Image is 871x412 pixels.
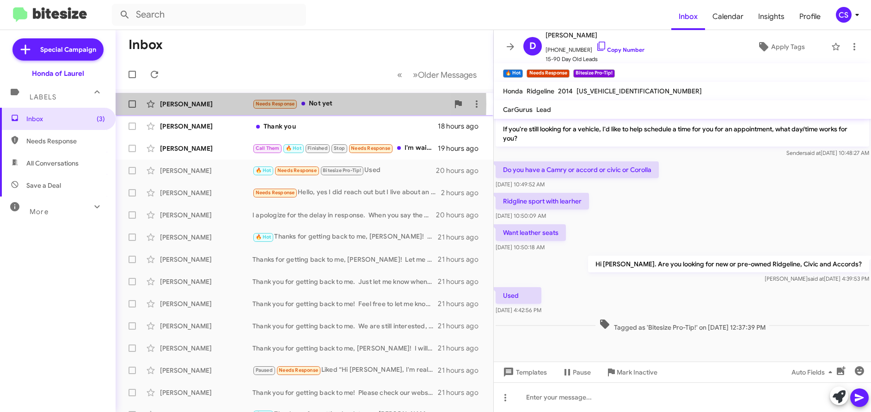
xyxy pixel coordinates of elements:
[160,255,252,264] div: [PERSON_NAME]
[546,55,644,64] span: 15-90 Day Old Leads
[792,3,828,30] a: Profile
[26,159,79,168] span: All Conversations
[256,167,271,173] span: 🔥 Hot
[30,93,56,101] span: Labels
[588,256,869,272] p: Hi [PERSON_NAME]. Are you looking for new or pre-owned Ridgeline, Civic and Accords?
[30,208,49,216] span: More
[496,181,545,188] span: [DATE] 10:49:52 AM
[392,65,408,84] button: Previous
[536,105,551,114] span: Lead
[392,65,482,84] nav: Page navigation example
[252,321,438,331] div: Thank you for getting back to me. We are still interested, but if we agreed on numbers, we would ...
[12,38,104,61] a: Special Campaign
[256,367,273,373] span: Paused
[598,364,665,381] button: Mark Inactive
[413,69,418,80] span: »
[496,307,541,314] span: [DATE] 4:42:56 PM
[554,364,598,381] button: Pause
[765,275,869,282] span: [PERSON_NAME] [DATE] 4:39:53 PM
[503,69,523,78] small: 🔥 Hot
[26,136,105,146] span: Needs Response
[256,234,271,240] span: 🔥 Hot
[252,187,441,198] div: Hello, yes I did reach out but I live about an hour and a half away so I haven't been able to mak...
[786,149,869,156] span: Sender [DATE] 10:48:27 AM
[496,193,589,209] p: Ridgline sport with learher
[252,299,438,308] div: Thank you for getting back to me! Feel free to let me know if anything changes.
[160,122,252,131] div: [PERSON_NAME]
[438,233,486,242] div: 21 hours ago
[438,144,486,153] div: 19 hours ago
[256,190,295,196] span: Needs Response
[160,188,252,197] div: [PERSON_NAME]
[496,244,545,251] span: [DATE] 10:50:18 AM
[160,366,252,375] div: [PERSON_NAME]
[307,145,328,151] span: Finished
[129,37,163,52] h1: Inbox
[160,144,252,153] div: [PERSON_NAME]
[112,4,306,26] input: Search
[279,367,318,373] span: Needs Response
[438,277,486,286] div: 21 hours ago
[407,65,482,84] button: Next
[252,365,438,375] div: Liked “Hi [PERSON_NAME], I'm really sorry to hear about your previous car. I'm glad to hear [PERS...
[438,344,486,353] div: 21 hours ago
[160,166,252,175] div: [PERSON_NAME]
[558,87,573,95] span: 2014
[791,364,836,381] span: Auto Fields
[252,210,436,220] div: I apologize for the delay in response. When you say the same price, are you referring to the same...
[501,364,547,381] span: Templates
[804,149,821,156] span: said at
[97,114,105,123] span: (3)
[436,210,486,220] div: 20 hours ago
[438,255,486,264] div: 21 hours ago
[397,69,402,80] span: «
[252,232,438,242] div: Thanks for getting back to me, [PERSON_NAME]! We'd love to see your 2020 Honda Pilot Black Editio...
[496,161,659,178] p: Do you have a Camry or accord or civic or Corolla
[438,122,486,131] div: 18 hours ago
[252,277,438,286] div: Thank you for getting back to me. Just let me know when you are ready to upgrade to a new CR-V wi...
[441,188,486,197] div: 2 hours ago
[252,255,438,264] div: Thanks for getting back to me, [PERSON_NAME]! Let me know if there is anything we can do for you,...
[160,233,252,242] div: [PERSON_NAME]
[494,364,554,381] button: Templates
[40,45,96,54] span: Special Campaign
[596,46,644,53] a: Copy Number
[277,167,317,173] span: Needs Response
[252,388,438,397] div: Thank you for getting back to me! Please check our website from time to time for any new inventor...
[496,224,566,241] p: Want leather seats
[751,3,792,30] a: Insights
[160,99,252,109] div: [PERSON_NAME]
[334,145,345,151] span: Stop
[836,7,852,23] div: CS
[808,275,824,282] span: said at
[418,70,477,80] span: Older Messages
[323,167,361,173] span: Bitesize Pro-Tip!
[529,39,536,54] span: D
[438,321,486,331] div: 21 hours ago
[160,277,252,286] div: [PERSON_NAME]
[160,299,252,308] div: [PERSON_NAME]
[705,3,751,30] a: Calendar
[784,364,843,381] button: Auto Fields
[160,344,252,353] div: [PERSON_NAME]
[496,287,541,304] p: Used
[671,3,705,30] span: Inbox
[496,212,546,219] span: [DATE] 10:50:09 AM
[828,7,861,23] button: CS
[438,388,486,397] div: 21 hours ago
[26,181,61,190] span: Save a Deal
[496,93,869,147] p: Hi [PERSON_NAME] it's [PERSON_NAME] at Ourisman Honda of Laurel. I saw you've been in touch with ...
[252,344,438,353] div: Thank you for getting back to me, [PERSON_NAME]! I will be happy to assist you. I am having my VI...
[160,321,252,331] div: [PERSON_NAME]
[546,41,644,55] span: [PHONE_NUMBER]
[436,166,486,175] div: 20 hours ago
[160,388,252,397] div: [PERSON_NAME]
[573,69,615,78] small: Bitesize Pro-Tip!
[32,69,84,78] div: Honda of Laurel
[286,145,301,151] span: 🔥 Hot
[256,101,295,107] span: Needs Response
[252,165,436,176] div: Used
